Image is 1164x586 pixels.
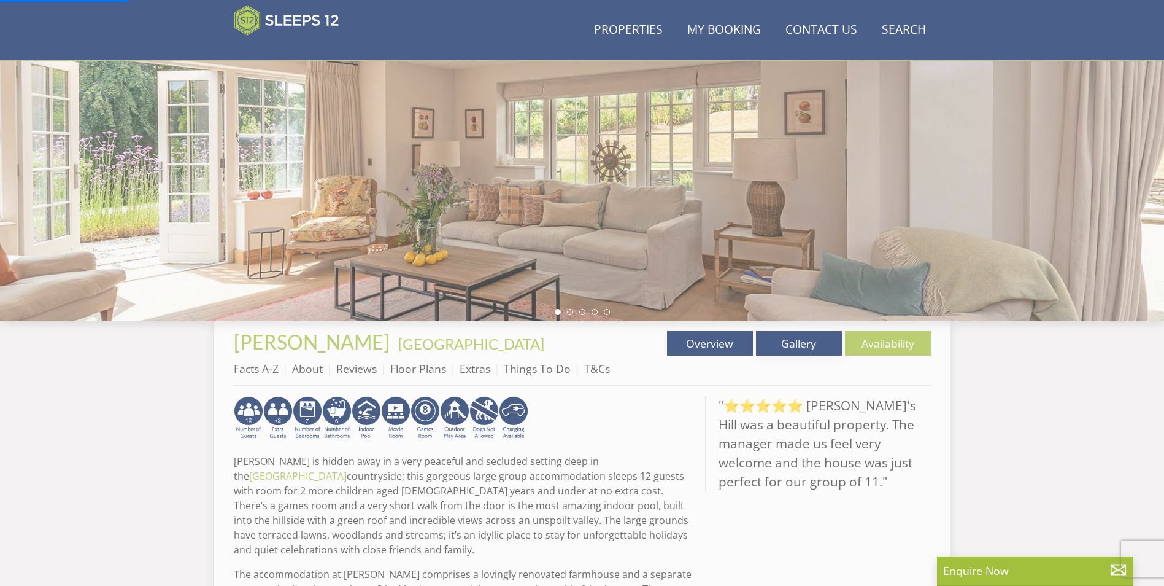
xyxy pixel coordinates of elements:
[234,330,390,354] span: [PERSON_NAME]
[469,396,499,440] img: AD_4nXdtMqFLQeNd5SD_yg5mtFB1sUCemmLv_z8hISZZtoESff8uqprI2Ap3l0Pe6G3wogWlQaPaciGoyoSy1epxtlSaMm8_H...
[705,396,931,492] blockquote: "⭐⭐⭐⭐⭐ [PERSON_NAME]'s Hill was a beautiful property. The manager made us feel very welcome and t...
[390,361,446,376] a: Floor Plans
[845,331,931,356] a: Availability
[292,361,323,376] a: About
[584,361,610,376] a: T&Cs
[943,563,1127,579] p: Enquire Now
[234,330,393,354] a: [PERSON_NAME]
[410,396,440,440] img: AD_4nXdrZMsjcYNLGsKuA84hRzvIbesVCpXJ0qqnwZoX5ch9Zjv73tWe4fnFRs2gJ9dSiUubhZXckSJX_mqrZBmYExREIfryF...
[780,17,862,44] a: Contact Us
[381,396,410,440] img: AD_4nXf5HeMvqMpcZ0fO9nf7YF2EIlv0l3oTPRmiQvOQ93g4dO1Y4zXKGJcBE5M2T8mhAf-smX-gudfzQQnK9-uH4PEbWu2YP...
[234,396,263,440] img: AD_4nXeyNBIiEViFqGkFxeZn-WxmRvSobfXIejYCAwY7p4slR9Pvv7uWB8BWWl9Rip2DDgSCjKzq0W1yXMRj2G_chnVa9wg_L...
[336,361,377,376] a: Reviews
[504,361,571,376] a: Things To Do
[440,396,469,440] img: AD_4nXfjdDqPkGBf7Vpi6H87bmAUe5GYCbodrAbU4sf37YN55BCjSXGx5ZgBV7Vb9EJZsXiNVuyAiuJUB3WVt-w9eJ0vaBcHg...
[877,17,931,44] a: Search
[322,396,352,440] img: AD_4nXdmwCQHKAiIjYDk_1Dhq-AxX3fyYPYaVgX942qJE-Y7he54gqc0ybrIGUg6Qr_QjHGl2FltMhH_4pZtc0qV7daYRc31h...
[499,396,528,440] img: AD_4nXcnT2OPG21WxYUhsl9q61n1KejP7Pk9ESVM9x9VetD-X_UXXoxAKaMRZGYNcSGiAsmGyKm0QlThER1osyFXNLmuYOVBV...
[393,335,544,353] span: -
[263,396,293,440] img: AD_4nXeP6WuvG491uY6i5ZIMhzz1N248Ei-RkDHdxvvjTdyF2JXhbvvI0BrTCyeHgyWBEg8oAgd1TvFQIsSlzYPCTB7K21VoI...
[228,43,357,53] iframe: Customer reviews powered by Trustpilot
[234,361,279,376] a: Facts A-Z
[293,396,322,440] img: AD_4nXdUEjdWxyJEXfF2QMxcnH9-q5XOFeM-cCBkt-KsCkJ9oHmM7j7w2lDMJpoznjTsqM7kKDtmmF2O_bpEel9pzSv0KunaC...
[667,331,753,356] a: Overview
[682,17,766,44] a: My Booking
[398,335,544,353] a: [GEOGRAPHIC_DATA]
[234,5,339,36] img: Sleeps 12
[756,331,842,356] a: Gallery
[249,469,347,483] a: [GEOGRAPHIC_DATA]
[352,396,381,440] img: AD_4nXei2dp4L7_L8OvME76Xy1PUX32_NMHbHVSts-g-ZAVb8bILrMcUKZI2vRNdEqfWP017x6NFeUMZMqnp0JYknAB97-jDN...
[589,17,668,44] a: Properties
[460,361,490,376] a: Extras
[234,454,695,557] p: [PERSON_NAME] is hidden away in a very peaceful and secluded setting deep in the countryside; thi...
